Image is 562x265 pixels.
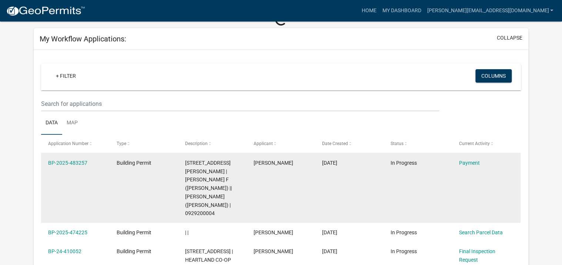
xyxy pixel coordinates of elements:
button: collapse [497,34,522,42]
input: Search for applications [41,96,439,111]
a: My Dashboard [379,4,424,18]
span: 1865 E 76TH ST N KELLOGG | HOBBS, DONNY F (Deed) || HOBBS, MELISSA K (Deed) | 0929200004 [185,160,232,217]
a: Map [62,111,82,135]
span: Date Created [322,141,348,146]
span: Type [117,141,126,146]
span: Status [391,141,404,146]
a: BP-2025-483257 [48,160,87,166]
span: In Progress [391,160,417,166]
span: In Progress [391,248,417,254]
a: Search Parcel Data [459,229,503,235]
datatable-header-cell: Description [178,135,247,152]
a: Final Inspection Request [459,248,495,263]
span: 09/24/2025 [322,160,337,166]
span: Building Permit [117,160,151,166]
a: BP-2025-474225 [48,229,87,235]
datatable-header-cell: Application Number [41,135,110,152]
span: Mike Leavengood [254,160,293,166]
span: Mike Leavengood [254,229,293,235]
datatable-header-cell: Status [384,135,452,152]
a: Data [41,111,62,135]
a: [PERSON_NAME][EMAIL_ADDRESS][DOMAIN_NAME] [424,4,556,18]
a: BP-24-410052 [48,248,81,254]
span: 09/05/2025 [322,229,337,235]
button: Columns [475,69,512,83]
span: In Progress [391,229,417,235]
a: Home [358,4,379,18]
span: 04/23/2025 [322,248,337,254]
span: Application Number [48,141,88,146]
a: Payment [459,160,480,166]
span: | | [185,229,188,235]
span: Applicant [254,141,273,146]
span: Building Permit [117,248,151,254]
span: Mike Leavengood [254,248,293,254]
span: Description [185,141,208,146]
datatable-header-cell: Applicant [247,135,315,152]
datatable-header-cell: Type [110,135,178,152]
datatable-header-cell: Current Activity [452,135,521,152]
a: + Filter [50,69,82,83]
span: Building Permit [117,229,151,235]
span: Current Activity [459,141,490,146]
datatable-header-cell: Date Created [315,135,384,152]
h5: My Workflow Applications: [40,34,126,43]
